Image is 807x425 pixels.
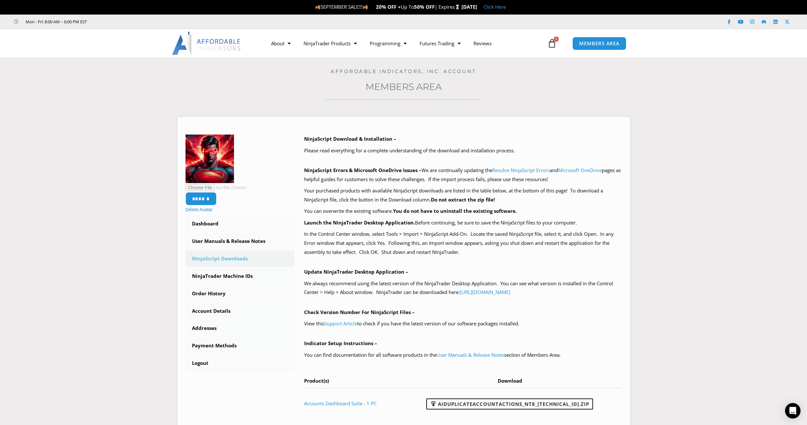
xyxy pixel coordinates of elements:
img: ⌛ [455,5,460,9]
a: About [265,36,297,51]
span: SEPTEMBER SALE!!! Up To | Expires [315,4,462,10]
a: Click Here [483,4,506,10]
span: Product(s) [304,377,329,384]
img: LogoAI | Affordable Indicators – NinjaTrader [172,32,241,55]
a: Support Article [324,320,357,327]
a: Futures Trading [413,36,467,51]
strong: 20% OFF + [376,4,401,10]
p: Please read everything for a complete understanding of the download and installation process. [304,146,622,155]
strong: [DATE] [462,4,477,10]
strong: 50% OFF [414,4,435,10]
p: Your purchased products with available NinjaScript downloads are listed in the table below, at th... [304,186,622,204]
a: User Manuals & Release Notes [186,233,295,250]
a: AIDuplicateAccountActions_NT8_[TECHNICAL_ID].zip [426,398,593,409]
nav: Account pages [186,215,295,372]
b: Do not extract the zip file! [431,196,495,203]
a: NinjaScript Downloads [186,250,295,267]
p: We are continually updating the and pages as helpful guides for customers to solve these challeng... [304,166,622,184]
p: You can overwrite the existing software. [304,207,622,216]
b: NinjaScript Download & Installation – [304,136,396,142]
div: Open Intercom Messenger [785,403,801,419]
a: Payment Methods [186,337,295,354]
img: 🍂 [315,5,320,9]
b: NinjaScript Errors & Microsoft OneDrive Issues – [304,167,421,173]
b: Indicator Setup Instructions – [304,340,377,346]
a: Microsoft OneDrive [558,167,602,173]
span: MEMBERS AREA [579,41,620,46]
a: 0 [538,34,566,53]
span: 0 [554,37,559,42]
a: Addresses [186,320,295,337]
a: Delete Avatar [186,207,213,212]
a: NinjaTrader Products [297,36,363,51]
a: MEMBERS AREA [572,37,626,50]
p: Before continuing, be sure to save the NinjaScript files to your computer. [304,218,622,227]
a: Order History [186,285,295,302]
p: View this to check if you have the latest version of our software packages installed. [304,319,622,328]
span: Mon - Fri: 8:00 AM – 6:00 PM EST [24,18,87,26]
b: Launch the NinjaTrader Desktop Application. [304,219,415,226]
a: Accounts Dashboard Suite - 1 PC [304,400,377,407]
a: Account Details [186,303,295,320]
a: Resolve NinjaScript Errors [492,167,550,173]
a: Reviews [467,36,498,51]
a: Members Area [366,81,442,92]
img: 🍂 [363,5,368,9]
b: Update NinjaTrader Desktop Application – [304,268,408,275]
span: Download [498,377,522,384]
b: You do not have to uninstall the existing software. [393,208,517,214]
a: User Manuals & Release Notes [437,352,504,358]
a: [URL][DOMAIN_NAME] [460,289,510,295]
iframe: Customer reviews powered by Trustpilot [96,18,193,25]
a: NinjaTrader Machine IDs [186,268,295,285]
b: Check Version Number For NinjaScript Files – [304,309,415,315]
p: You can find documentation for all software products in the section of Members Area. [304,351,622,360]
a: Dashboard [186,215,295,232]
p: We always recommend using the latest version of the NinjaTrader Desktop Application. You can see ... [304,279,622,297]
nav: Menu [265,36,546,51]
p: In the Control Center window, select Tools > Import > NinjaScript Add-On. Locate the saved NinjaS... [304,230,622,257]
img: dhek65w-312c7471-44ab-44ec-803f-ebbabcd7c995-150x150.jpg [186,135,234,183]
a: Affordable Indicators, Inc. Account [331,68,476,74]
a: Logout [186,355,295,372]
a: Programming [363,36,413,51]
